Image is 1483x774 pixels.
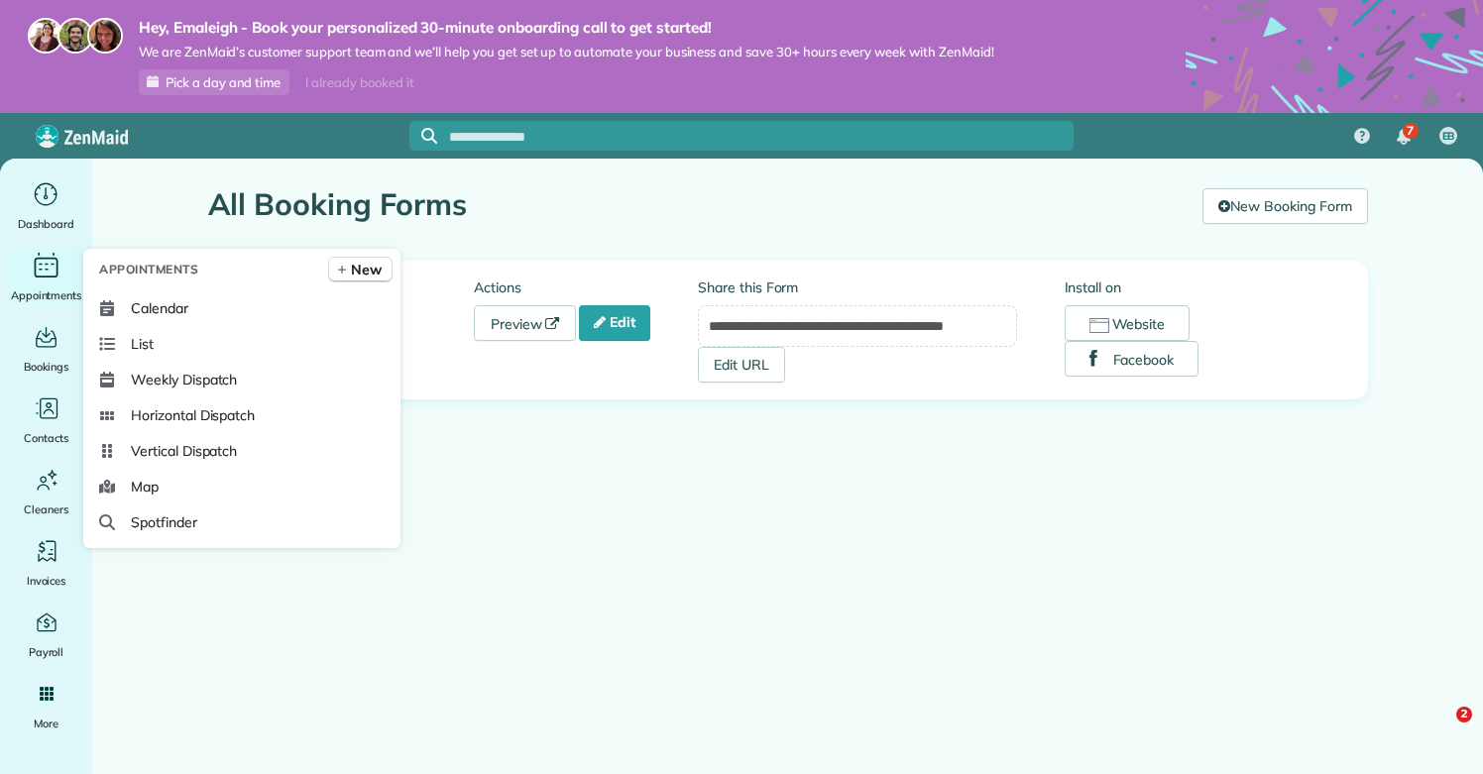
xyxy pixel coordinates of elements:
a: Edit [579,305,650,341]
span: New [351,260,382,279]
a: Edit URL [698,347,785,383]
a: Calendar [91,290,393,326]
span: EB [1442,129,1455,145]
span: Pick a day and time [166,74,281,90]
a: Payroll [8,607,84,662]
a: List [91,326,393,362]
span: Dashboard [18,214,74,234]
span: List [131,334,154,354]
img: michelle-19f622bdf1676172e81f8f8fba1fb50e276960ebfe0243fe18214015130c80e4.jpg [87,18,123,54]
span: Appointments [11,285,82,305]
button: Focus search [409,128,437,144]
span: Vertical Dispatch [131,441,237,461]
a: Cleaners [8,464,84,519]
a: Bookings [8,321,84,377]
iframe: Intercom live chat [1416,707,1463,754]
a: New Booking Form [1202,188,1367,224]
a: Appointments [8,250,84,305]
span: Map [131,477,159,497]
span: 2 [1456,707,1472,722]
label: Share this Form [698,277,1017,297]
span: 7 [1407,123,1414,139]
a: Horizontal Dispatch [91,397,393,433]
span: Appointments [99,260,198,279]
a: Map [91,469,393,504]
div: 7 unread notifications [1383,115,1425,159]
strong: Hey, Emaleigh - Book your personalized 30-minute onboarding call to get started! [139,18,994,38]
button: Website [1065,305,1191,341]
a: Spotfinder [91,504,393,540]
span: Horizontal Dispatch [131,405,255,425]
a: Contacts [8,392,84,448]
a: Vertical Dispatch [91,433,393,469]
span: Bookings [24,357,69,377]
span: Spotfinder [131,512,197,532]
div: I already booked it [293,70,425,95]
a: Preview [474,305,577,341]
span: We are ZenMaid’s customer support team and we’ll help you get set up to automate your business an... [139,44,994,60]
a: Dashboard [8,178,84,234]
svg: Focus search [421,128,437,144]
nav: Main [1338,113,1483,159]
span: Weekly Dispatch [131,370,237,389]
span: Contacts [24,428,68,448]
span: Calendar [131,298,188,318]
img: jorge-587dff0eeaa6aab1f244e6dc62b8924c3b6ad411094392a53c71c6c4a576187d.jpg [57,18,93,54]
span: Cleaners [24,499,68,519]
a: New [328,257,393,282]
span: More [34,714,58,733]
a: Invoices [8,535,84,591]
h1: All Booking Forms [208,188,1189,221]
img: maria-72a9807cf96188c08ef61303f053569d2e2a8a1cde33d635c8a3ac13582a053d.jpg [28,18,63,54]
span: Payroll [29,642,64,662]
label: Actions [474,277,698,297]
a: Weekly Dispatch [91,362,393,397]
label: Install on [1065,277,1326,297]
a: Pick a day and time [139,69,289,95]
span: Invoices [27,571,66,591]
button: Facebook [1065,341,1199,377]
